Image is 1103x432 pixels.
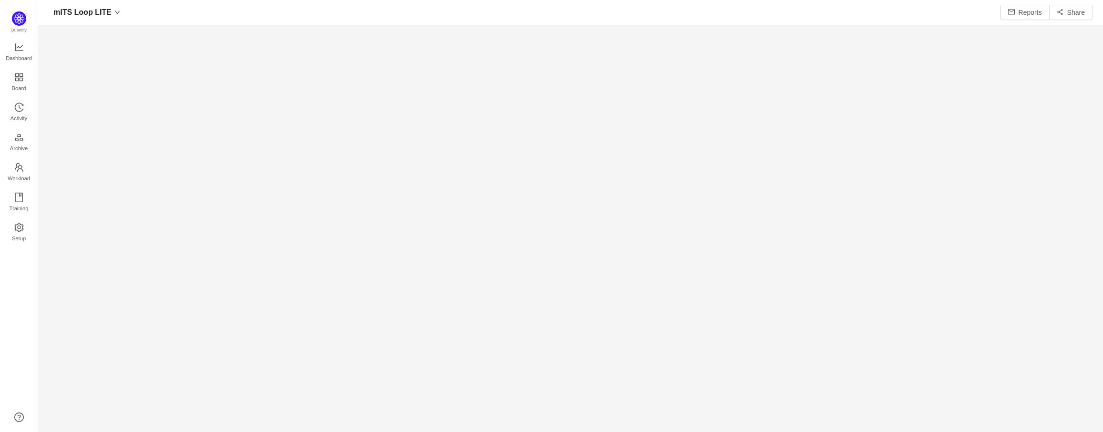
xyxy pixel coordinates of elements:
[14,193,24,212] a: Training
[14,43,24,62] a: Dashboard
[14,193,24,202] i: icon: book
[6,49,32,68] span: Dashboard
[1049,5,1093,20] button: icon: share-altShare
[8,169,30,188] span: Workload
[9,199,28,218] span: Training
[14,163,24,172] i: icon: team
[12,79,26,98] span: Board
[53,5,112,20] span: mITS Loop LITE
[14,73,24,92] a: Board
[10,109,27,128] span: Activity
[14,223,24,242] a: Setup
[14,412,24,422] a: icon: question-circle
[14,133,24,142] i: icon: gold
[14,223,24,232] i: icon: setting
[12,229,26,248] span: Setup
[14,133,24,152] a: Archive
[11,28,27,32] span: Quantify
[14,163,24,182] a: Workload
[114,10,120,15] i: icon: down
[10,139,28,158] span: Archive
[14,103,24,122] a: Activity
[14,103,24,112] i: icon: history
[14,72,24,82] i: icon: appstore
[14,42,24,52] i: icon: line-chart
[1000,5,1050,20] button: icon: mailReports
[12,11,26,26] img: Quantify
